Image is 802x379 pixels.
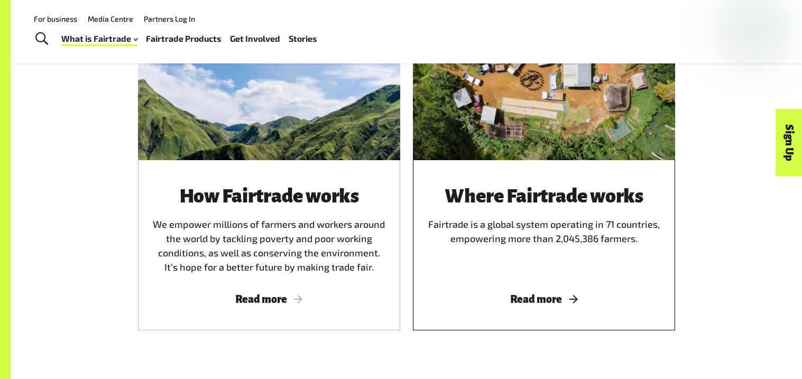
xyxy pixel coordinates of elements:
h3: How Fairtrade works [151,186,388,207]
a: Partners Log In [144,14,195,23]
a: Media Centre [88,14,133,23]
div: Fairtrade is a global system operating in 71 countries, empowering more than 2,045,386 farmers. [426,186,662,274]
a: Get Involved [230,31,280,47]
span: Read more [151,293,388,305]
a: For business [34,14,77,23]
div: We empower millions of farmers and workers around the world by tackling poverty and poor working ... [151,186,388,274]
a: Toggle Search [29,26,54,52]
span: Read more [426,293,662,305]
a: Stories [289,31,317,47]
h3: Where Fairtrade works [426,186,662,207]
a: Fairtrade Products [146,31,222,47]
a: What is Fairtrade [61,31,137,47]
img: Fairtrade Australia New Zealand logo [732,10,772,54]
